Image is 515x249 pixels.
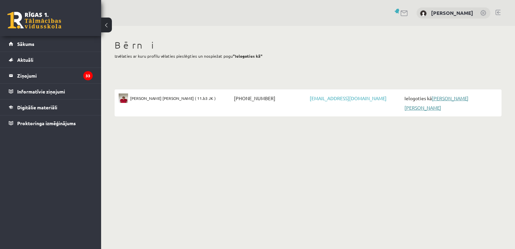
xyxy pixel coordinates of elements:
span: Digitālie materiāli [17,104,57,110]
span: Ielogoties kā [403,93,497,112]
legend: Ziņojumi [17,68,93,83]
span: [PERSON_NAME] [PERSON_NAME] ( 11.b3 JK ) [130,93,216,103]
a: Aktuāli [9,52,93,67]
span: Sākums [17,41,34,47]
b: "Ielogoties kā" [233,53,263,59]
span: Aktuāli [17,57,33,63]
a: Sākums [9,36,93,52]
legend: Informatīvie ziņojumi [17,84,93,99]
h1: Bērni [115,39,502,51]
a: [PERSON_NAME] [PERSON_NAME] [404,95,468,111]
a: Informatīvie ziņojumi [9,84,93,99]
span: Proktoringa izmēģinājums [17,120,76,126]
span: [PHONE_NUMBER] [232,93,308,103]
a: Rīgas 1. Tālmācības vidusskola [7,12,61,29]
i: 33 [83,71,93,80]
a: [PERSON_NAME] [431,9,473,16]
img: Kristīna Surna [420,10,427,17]
img: Olivers Larss Šēnbergs [119,93,128,103]
a: Ziņojumi33 [9,68,93,83]
a: [EMAIL_ADDRESS][DOMAIN_NAME] [310,95,387,101]
a: Digitālie materiāli [9,100,93,115]
p: Izvēlaties ar kuru profilu vēlaties pieslēgties un nospiežat pogu [115,53,502,59]
a: Proktoringa izmēģinājums [9,115,93,131]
